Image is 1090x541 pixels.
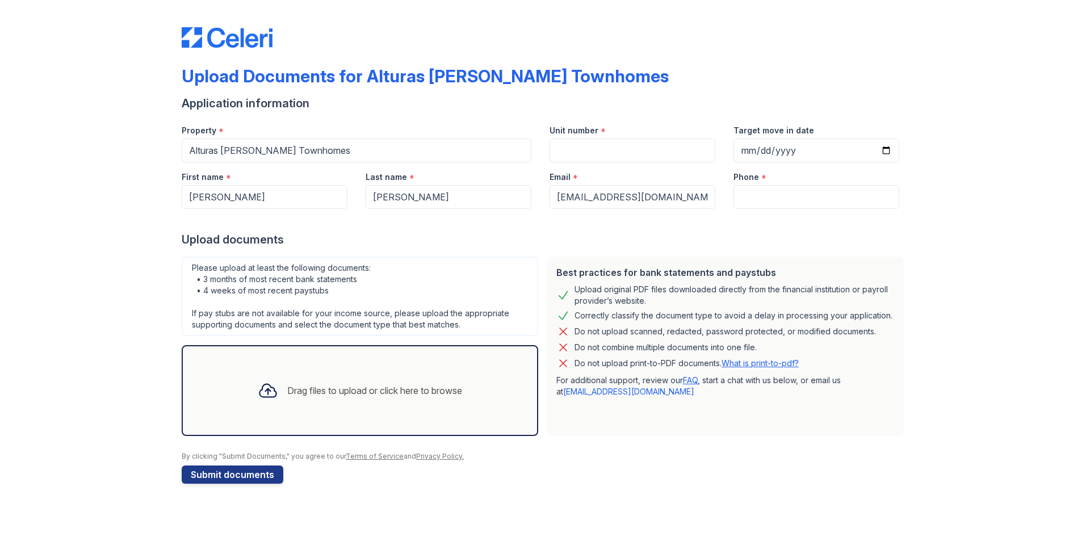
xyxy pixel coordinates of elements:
div: By clicking "Submit Documents," you agree to our and [182,452,908,461]
a: [EMAIL_ADDRESS][DOMAIN_NAME] [563,387,694,396]
label: Last name [366,171,407,183]
div: Best practices for bank statements and paystubs [556,266,895,279]
label: Email [550,171,571,183]
div: Please upload at least the following documents: • 3 months of most recent bank statements • 4 wee... [182,257,538,336]
label: Target move in date [733,125,814,136]
button: Submit documents [182,465,283,484]
img: CE_Logo_Blue-a8612792a0a2168367f1c8372b55b34899dd931a85d93a1a3d3e32e68fde9ad4.png [182,27,272,48]
label: First name [182,171,224,183]
a: Privacy Policy. [416,452,464,460]
p: Do not upload print-to-PDF documents. [575,358,799,369]
a: Terms of Service [346,452,404,460]
label: Phone [733,171,759,183]
div: Upload Documents for Alturas [PERSON_NAME] Townhomes [182,66,669,86]
div: Upload original PDF files downloaded directly from the financial institution or payroll provider’... [575,284,895,307]
div: Drag files to upload or click here to browse [287,384,462,397]
label: Unit number [550,125,598,136]
div: Application information [182,95,908,111]
div: Do not combine multiple documents into one file. [575,341,757,354]
p: For additional support, review our , start a chat with us below, or email us at [556,375,895,397]
a: FAQ [683,375,698,385]
a: What is print-to-pdf? [722,358,799,368]
div: Do not upload scanned, redacted, password protected, or modified documents. [575,325,876,338]
div: Upload documents [182,232,908,248]
label: Property [182,125,216,136]
div: Correctly classify the document type to avoid a delay in processing your application. [575,309,892,322]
